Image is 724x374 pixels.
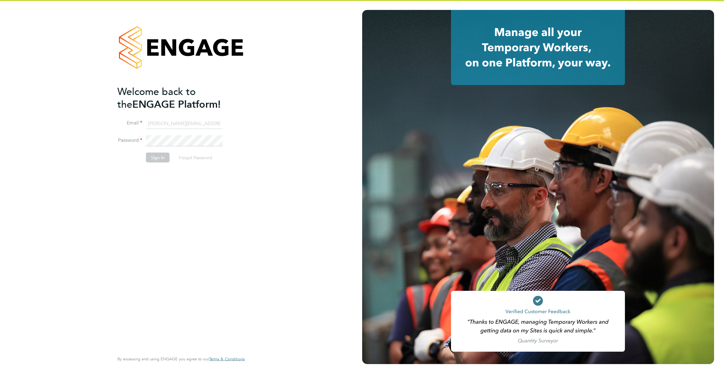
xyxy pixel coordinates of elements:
a: Terms & Conditions [209,357,245,362]
span: Welcome back to the [117,85,196,110]
h2: ENGAGE Platform! [117,85,239,110]
input: Enter your work email... [146,118,223,129]
label: Password [117,137,142,144]
button: Sign In [146,153,170,163]
label: Email [117,120,142,126]
span: By accessing and using ENGAGE you agree to our [117,356,245,362]
button: Forgot Password [174,153,217,163]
